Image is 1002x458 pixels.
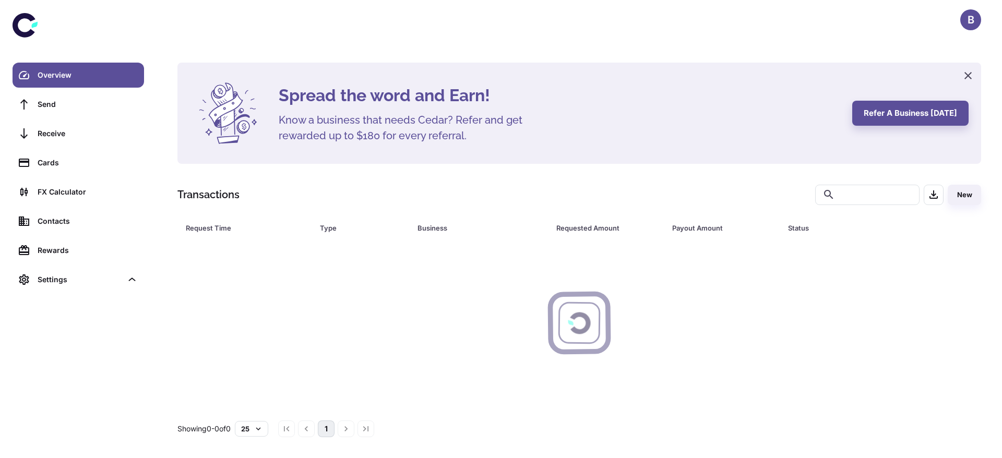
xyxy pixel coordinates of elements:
button: page 1 [318,420,335,437]
div: Receive [38,128,138,139]
button: B [960,9,981,30]
div: Settings [13,267,144,292]
div: Request Time [186,221,294,235]
div: Contacts [38,215,138,227]
button: New [948,185,981,205]
div: FX Calculator [38,186,138,198]
a: Overview [13,63,144,88]
div: Overview [38,69,138,81]
a: Rewards [13,238,144,263]
a: Send [13,92,144,117]
nav: pagination navigation [277,420,376,437]
a: Receive [13,121,144,146]
div: Settings [38,274,122,285]
div: Status [788,221,924,235]
button: 25 [235,421,268,437]
a: Cards [13,150,144,175]
a: Contacts [13,209,144,234]
span: Type [320,221,404,235]
span: Status [788,221,938,235]
div: Cards [38,157,138,168]
div: Requested Amount [556,221,646,235]
div: Send [38,99,138,110]
h1: Transactions [177,187,240,202]
span: Requested Amount [556,221,660,235]
div: Rewards [38,245,138,256]
div: Payout Amount [672,221,762,235]
button: Refer a business [DATE] [852,101,969,126]
p: Showing 0-0 of 0 [177,423,231,435]
span: Request Time [186,221,307,235]
h4: Spread the word and Earn! [279,83,840,108]
div: Type [320,221,391,235]
span: Payout Amount [672,221,776,235]
h5: Know a business that needs Cedar? Refer and get rewarded up to $180 for every referral. [279,112,540,143]
a: FX Calculator [13,179,144,204]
